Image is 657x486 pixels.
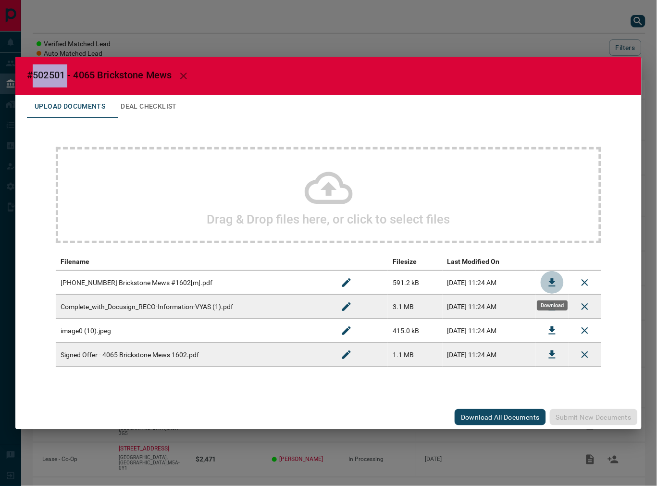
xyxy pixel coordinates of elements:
th: delete file action column [569,253,601,271]
td: 415.0 kB [388,319,442,343]
td: Signed Offer - 4065 Brickstone Mews 1602.pdf [56,343,330,367]
button: Deal Checklist [113,95,185,118]
button: Download [541,319,564,342]
td: 3.1 MB [388,295,442,319]
button: Remove File [573,343,596,366]
td: 591.2 kB [388,271,442,295]
button: Upload Documents [27,95,113,118]
td: 1.1 MB [388,343,442,367]
div: Drag & Drop files here, or click to select files [56,147,601,243]
button: Download [541,271,564,294]
button: Download [541,343,564,366]
th: Filesize [388,253,442,271]
button: Rename [335,295,358,318]
th: edit column [330,253,388,271]
button: Download All Documents [455,409,546,425]
button: Remove File [573,271,596,294]
td: Complete_with_Docusign_RECO-Information-VYAS (1).pdf [56,295,330,319]
th: download action column [536,253,569,271]
span: #502501 - 4065 Brickstone Mews [27,69,172,81]
button: Rename [335,319,358,342]
td: image0 (10).jpeg [56,319,330,343]
button: Rename [335,343,358,366]
td: [DATE] 11:24 AM [443,295,536,319]
button: Remove File [573,319,596,342]
th: Last Modified On [443,253,536,271]
td: [PHONE_NUMBER] Brickstone Mews #1602[m].pdf [56,271,330,295]
td: [DATE] 11:24 AM [443,319,536,343]
button: Rename [335,271,358,294]
div: Download [537,300,568,311]
button: Remove File [573,295,596,318]
td: [DATE] 11:24 AM [443,343,536,367]
td: [DATE] 11:24 AM [443,271,536,295]
th: Filename [56,253,330,271]
h2: Drag & Drop files here, or click to select files [207,212,450,226]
